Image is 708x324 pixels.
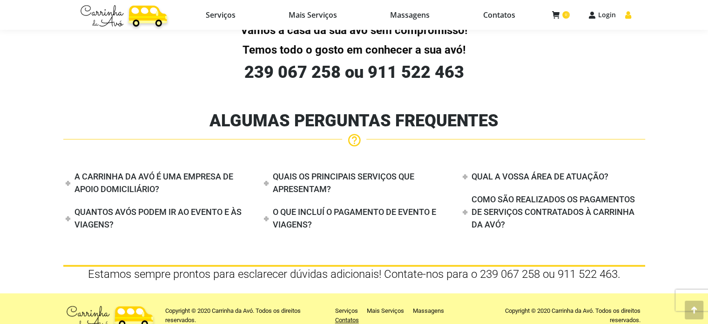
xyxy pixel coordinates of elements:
[63,23,645,38] p: Vamos a casa da sua avó sem compromisso!
[74,207,242,229] h4: QUANTOS AVÓS PODEM IR AO EVENTO E ÀS VIAGENS?
[413,306,444,316] a: Massagens
[472,194,635,229] h4: COMO SÃO REALIZADOS OS PAGAMENTOS DE SERVIÇOS CONTRATADOS À CARRINHA DA AVÓ?
[63,3,645,57] div: Ligue-nos.
[588,11,616,19] a: Login
[472,172,608,181] h4: QUAL A VOSSA ÁREA DE ATUAÇÃO?
[289,10,337,20] span: Mais Serviços
[367,306,404,316] a: Mais Serviços
[552,11,570,19] a: 0
[562,11,570,19] span: 0
[264,8,361,21] a: Mais Serviços
[74,172,233,194] h4: A CARRINHA DA AVÓ É UMA EMPRESA DE APOIO DOMICILIÁRIO?
[63,267,645,282] div: Estamos sempre prontos para esclarecer dúvidas adicionais! Contate-nos para o 239 067 258 ou 911 ...
[63,110,645,131] h2: ALGUMAS PERGUNTAS FREQUENTES
[273,207,436,229] h4: O QUE INCLUÍ O PAGAMENTO DE EVENTO E VIAGENS?
[390,10,430,20] span: Massagens
[182,8,260,21] a: Serviços
[483,10,515,20] span: Contatos
[366,8,454,21] a: Massagens
[63,62,645,83] h2: 239 067 258 ou 911 522 463
[273,172,414,194] h4: QUAIS OS PRINCIPAIS SERVIÇOS QUE APRESENTAM?
[77,0,170,30] img: Carrinha da Avó
[63,42,645,57] p: Temos todo o gosto em conhecer a sua avó!
[459,8,539,21] a: Contatos
[335,306,358,316] a: Serviços
[206,10,236,20] span: Serviços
